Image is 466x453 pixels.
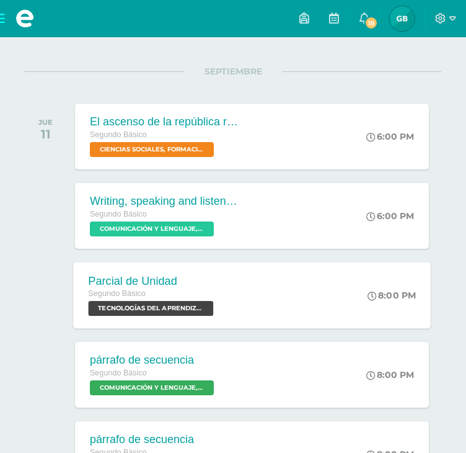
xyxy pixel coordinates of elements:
div: 8:00 PM [367,290,416,301]
span: SEPTIEMBRE [185,66,282,77]
div: 6:00 PM [366,131,414,142]
span: Segundo Básico [90,130,147,139]
img: 9202080ec4ba4b228d4b8ca3394de0c0.png [390,6,415,31]
div: 8:00 PM [366,369,414,380]
div: Writing, speaking and listening. [90,195,239,208]
span: Segundo Básico [88,289,146,298]
span: CIENCIAS SOCIALES, FORMACIÓN CIUDADANA E INTERCULTURALIDAD 'Sección C' [90,142,214,157]
span: Segundo Básico [90,210,147,218]
span: 19 [364,16,378,30]
div: JUE [38,118,53,127]
div: párrafo de secuencia [90,433,217,446]
div: 6:00 PM [366,210,414,222]
span: TECNOLOGÍAS DEL APRENDIZAJE Y LA COMUNICACIÓN 'Sección C' [88,301,213,316]
span: COMUNICACIÓN Y LENGUAJE, IDIOMA ESPAÑOL 'Sección C' [90,380,214,395]
div: párrafo de secuencia [90,354,217,367]
div: Parcial de Unidad [88,274,216,287]
span: Segundo Básico [90,369,147,377]
span: COMUNICACIÓN Y LENGUAJE, IDIOMA EXTRANJERO 'Sección C' [90,222,214,236]
div: El ascenso de la república romana [90,115,239,128]
div: 11 [38,127,53,141]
